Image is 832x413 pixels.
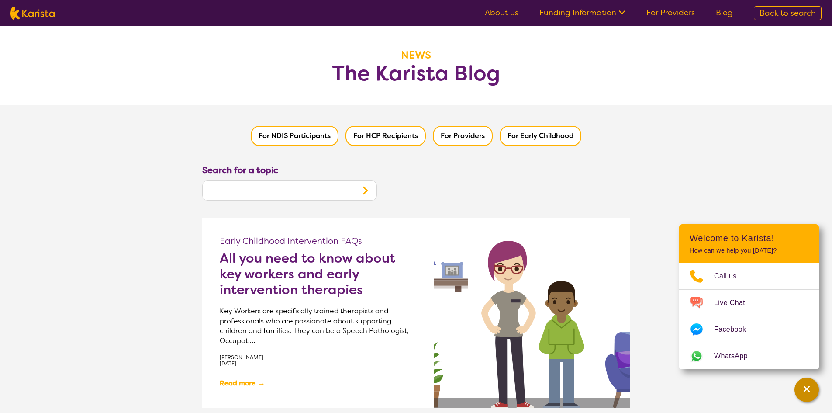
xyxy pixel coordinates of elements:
[257,376,265,391] span: →
[220,306,416,346] p: Key Workers are specifically trained therapists and professionals who are passionate about suppor...
[679,224,819,369] div: Channel Menu
[539,7,625,18] a: Funding Information
[485,7,518,18] a: About us
[679,343,819,369] a: Web link opens in a new tab.
[714,296,756,309] span: Live Chat
[10,7,55,20] img: Karista logo
[716,7,733,18] a: Blog
[714,270,747,283] span: Call us
[794,378,819,402] button: Channel Menu
[754,6,822,20] a: Back to search
[251,126,338,146] button: Filter by NDIS Participants
[220,236,416,246] p: Early Childhood Intervention FAQs
[434,218,630,408] img: All you need to know about key workers and early intervention therapies
[679,263,819,369] ul: Choose channel
[354,181,376,200] button: Search
[220,354,416,367] p: [PERSON_NAME] [DATE]
[714,350,758,363] span: WhatsApp
[690,247,808,254] p: How can we help you [DATE]?
[500,126,581,146] button: Filter by Early Childhood
[433,126,493,146] button: Filter by Providers
[760,8,816,18] span: Back to search
[690,233,808,243] h2: Welcome to Karista!
[646,7,695,18] a: For Providers
[220,376,266,391] a: Read more→
[202,163,278,177] label: Search for a topic
[714,323,756,336] span: Facebook
[220,250,416,298] a: All you need to know about key workers and early intervention therapies
[345,126,426,146] button: Filter by HCP Recipients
